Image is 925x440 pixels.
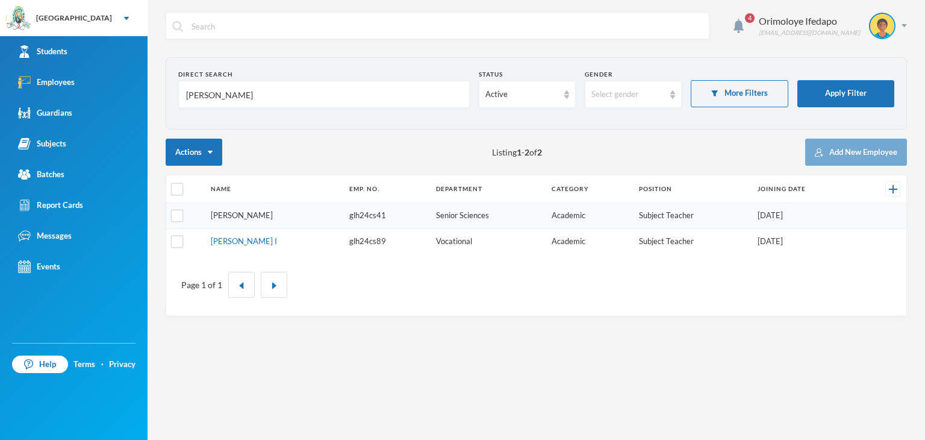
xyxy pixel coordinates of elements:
[492,146,542,159] span: Listing - of
[430,203,546,229] td: Senior Sciences
[211,236,277,246] a: [PERSON_NAME] I
[18,230,72,242] div: Messages
[73,359,95,371] a: Terms
[109,359,135,371] a: Privacy
[517,147,522,157] b: 1
[752,203,858,229] td: [DATE]
[430,175,546,203] th: Department
[745,13,755,23] span: 4
[889,185,897,193] img: +
[343,228,430,254] td: glh24cs89
[633,228,752,254] td: Subject Teacher
[18,260,60,273] div: Events
[537,147,542,157] b: 2
[18,45,67,58] div: Students
[691,80,788,107] button: More Filters
[190,13,703,40] input: Search
[18,137,66,150] div: Subjects
[633,203,752,229] td: Subject Teacher
[12,356,68,374] a: Help
[181,278,222,291] div: Page 1 of 1
[759,28,860,37] div: [EMAIL_ADDRESS][DOMAIN_NAME]
[525,147,529,157] b: 2
[585,70,682,79] div: Gender
[591,89,664,101] div: Select gender
[633,175,752,203] th: Position
[546,175,633,203] th: Category
[485,89,558,101] div: Active
[870,14,894,38] img: STUDENT
[36,13,112,24] div: [GEOGRAPHIC_DATA]
[7,7,31,31] img: logo
[18,168,64,181] div: Batches
[18,107,72,119] div: Guardians
[343,175,430,203] th: Emp. No.
[546,228,633,254] td: Academic
[211,210,273,220] a: [PERSON_NAME]
[166,139,222,166] button: Actions
[172,21,183,32] img: search
[546,203,633,229] td: Academic
[797,80,894,107] button: Apply Filter
[178,70,470,79] div: Direct Search
[759,14,860,28] div: Orimoloye Ifedapo
[18,76,75,89] div: Employees
[752,228,858,254] td: [DATE]
[185,81,463,108] input: Name, Emp. No, Phone number, Email Address
[430,228,546,254] td: Vocational
[752,175,858,203] th: Joining Date
[18,199,83,212] div: Report Cards
[343,203,430,229] td: glh24cs41
[101,359,104,371] div: ·
[479,70,576,79] div: Status
[805,139,907,166] button: Add New Employee
[205,175,344,203] th: Name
